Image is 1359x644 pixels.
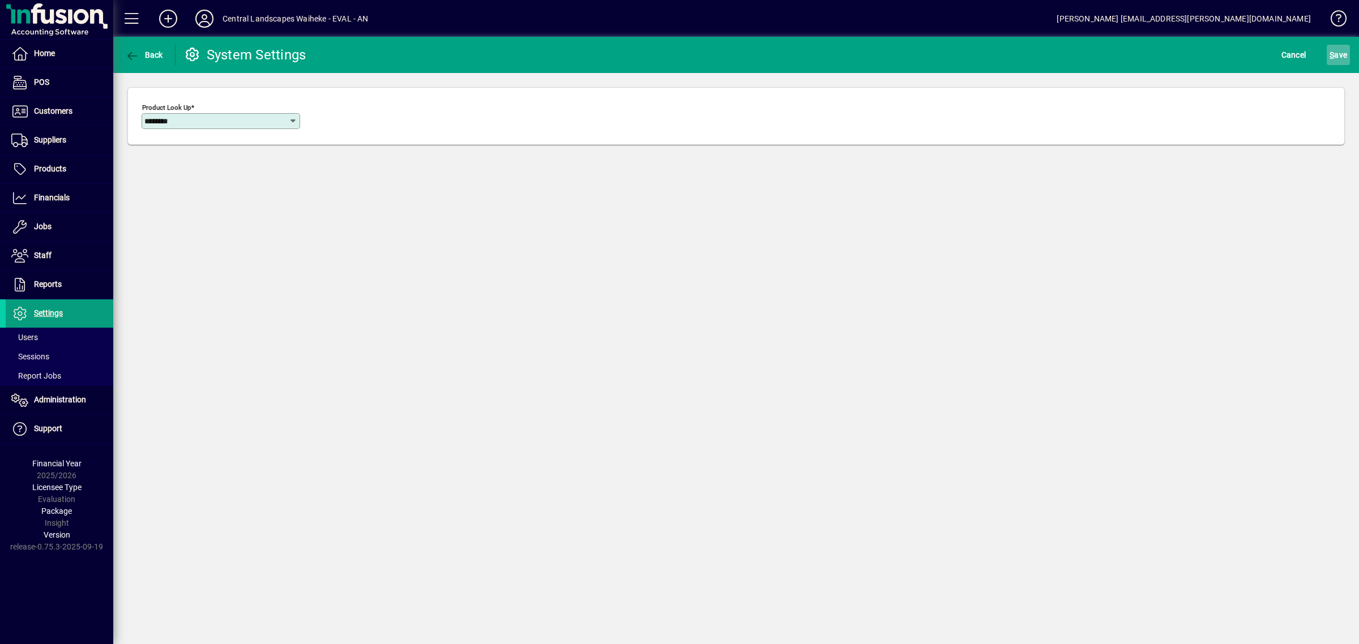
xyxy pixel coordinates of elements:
span: Reports [34,280,62,289]
span: Licensee Type [32,483,82,492]
span: Support [34,424,62,433]
a: Customers [6,97,113,126]
a: Report Jobs [6,366,113,385]
a: Support [6,415,113,443]
span: Version [44,530,70,539]
span: Financials [34,193,70,202]
span: Report Jobs [11,371,61,380]
span: Settings [34,308,63,317]
button: Save [1327,45,1350,65]
span: S [1330,50,1334,59]
div: [PERSON_NAME] [EMAIL_ADDRESS][PERSON_NAME][DOMAIN_NAME] [1057,10,1311,28]
span: Suppliers [34,135,66,144]
a: Reports [6,271,113,299]
a: Sessions [6,347,113,366]
span: ave [1330,46,1347,64]
a: Financials [6,184,113,212]
span: Financial Year [32,459,82,468]
a: Products [6,155,113,183]
span: Customers [34,106,72,115]
span: Users [11,333,38,342]
mat-label: Product Look Up [142,104,191,111]
span: Jobs [34,222,52,231]
span: POS [34,78,49,87]
button: Add [150,8,186,29]
a: POS [6,68,113,97]
a: Users [6,328,113,347]
a: Knowledge Base [1322,2,1345,39]
div: Central Landscapes Waiheke - EVAL - AN [223,10,369,28]
span: Staff [34,251,52,260]
button: Cancel [1279,45,1309,65]
app-page-header-button: Back [113,45,176,65]
span: Package [41,506,72,516]
a: Home [6,40,113,68]
span: Products [34,164,66,173]
a: Staff [6,242,113,270]
span: Administration [34,395,86,404]
span: Sessions [11,352,49,361]
a: Administration [6,386,113,414]
a: Jobs [6,213,113,241]
a: Suppliers [6,126,113,154]
button: Profile [186,8,223,29]
button: Back [122,45,166,65]
span: Cancel [1281,46,1306,64]
span: Back [125,50,163,59]
span: Home [34,49,55,58]
div: System Settings [184,46,306,64]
